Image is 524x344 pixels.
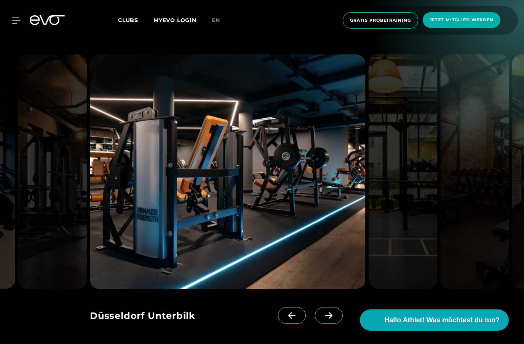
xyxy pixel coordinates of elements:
img: evofitness [440,54,509,289]
button: Hallo Athlet! Was möchtest du tun? [360,309,509,331]
img: evofitness [18,54,87,289]
a: Clubs [118,16,153,24]
span: Hallo Athlet! Was möchtest du tun? [384,315,500,325]
span: Jetzt Mitglied werden [430,17,494,23]
a: MYEVO LOGIN [153,17,196,24]
span: Clubs [118,17,138,24]
a: Jetzt Mitglied werden [420,12,503,29]
img: evofitness [368,54,437,289]
a: Gratis Probetraining [340,12,420,29]
img: evofitness [90,54,365,289]
span: Gratis Probetraining [350,17,411,24]
a: en [212,16,229,25]
span: en [212,17,220,24]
